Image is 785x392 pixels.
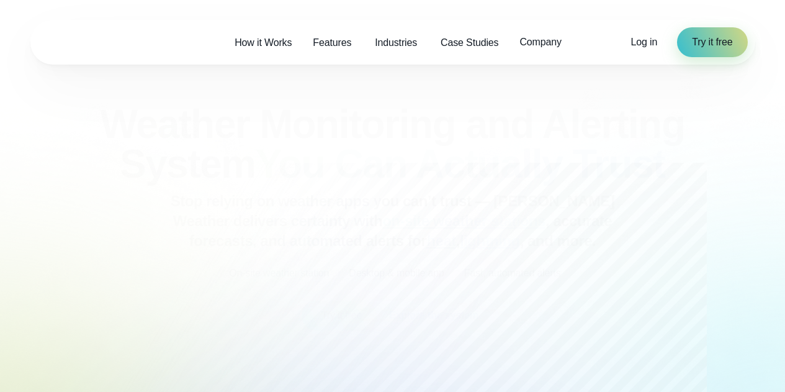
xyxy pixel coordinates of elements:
[224,30,302,55] a: How it Works
[441,35,498,50] span: Case Studies
[519,35,561,50] span: Company
[631,35,658,50] a: Log in
[313,35,351,50] span: Features
[677,27,747,57] a: Try it free
[631,37,658,47] span: Log in
[692,35,732,50] span: Try it free
[375,35,417,50] span: Industries
[430,30,509,55] a: Case Studies
[235,35,292,50] span: How it Works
